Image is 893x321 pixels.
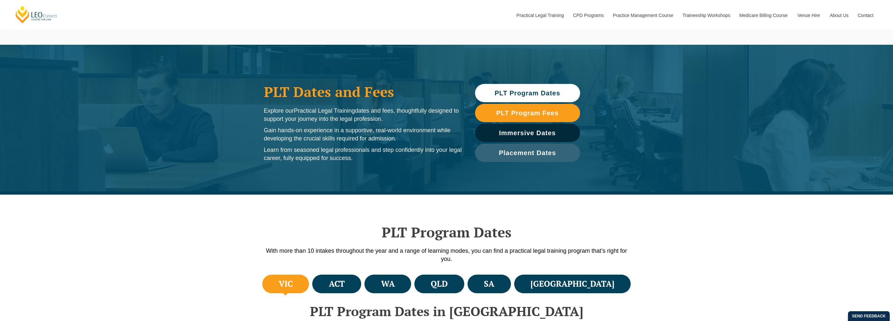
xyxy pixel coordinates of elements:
p: Explore our dates and fees, thoughtfully designed to support your journey into the legal profession. [264,107,462,123]
a: [PERSON_NAME] Centre for Law [15,5,58,24]
h2: PLT Program Dates [261,224,633,240]
h1: PLT Dates and Fees [264,84,462,100]
a: Contact [853,1,878,29]
iframe: LiveChat chat widget [849,277,877,305]
span: Placement Dates [499,150,556,156]
p: Gain hands-on experience in a supportive, real-world environment while developing the crucial ski... [264,126,462,143]
a: Practice Management Course [608,1,678,29]
span: Immersive Dates [499,130,556,136]
h4: VIC [279,279,293,289]
a: Placement Dates [475,144,580,162]
a: Immersive Dates [475,124,580,142]
a: PLT Program Dates [475,84,580,102]
a: Practical Legal Training [512,1,568,29]
h4: [GEOGRAPHIC_DATA] [531,279,614,289]
a: CPD Programs [568,1,608,29]
p: Learn from seasoned legal professionals and step confidently into your legal career, fully equipp... [264,146,462,162]
span: PLT Program Dates [495,90,560,96]
a: PLT Program Fees [475,104,580,122]
h4: QLD [431,279,448,289]
h4: WA [381,279,395,289]
h2: PLT Program Dates in [GEOGRAPHIC_DATA] [261,304,633,318]
h4: ACT [329,279,345,289]
a: Traineeship Workshops [678,1,734,29]
a: About Us [825,1,853,29]
h4: SA [484,279,494,289]
a: Venue Hire [793,1,825,29]
span: Practical Legal Training [294,107,355,114]
a: Medicare Billing Course [734,1,793,29]
span: PLT Program Fees [496,110,559,116]
p: With more than 10 intakes throughout the year and a range of learning modes, you can find a pract... [261,247,633,263]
